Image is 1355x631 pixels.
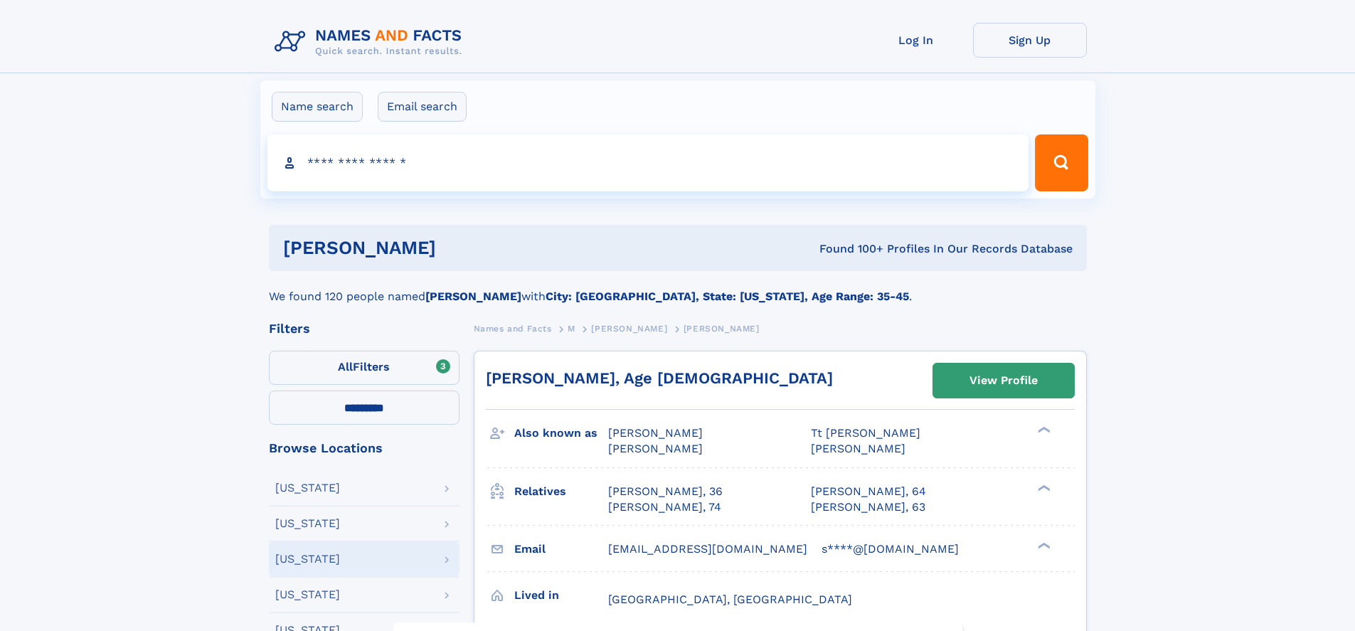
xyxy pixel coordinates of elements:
[608,542,807,556] span: [EMAIL_ADDRESS][DOMAIN_NAME]
[608,442,703,455] span: [PERSON_NAME]
[269,23,474,61] img: Logo Names and Facts
[608,593,852,606] span: [GEOGRAPHIC_DATA], [GEOGRAPHIC_DATA]
[272,92,363,122] label: Name search
[269,442,459,455] div: Browse Locations
[514,537,608,561] h3: Email
[269,351,459,385] label: Filters
[514,421,608,445] h3: Also known as
[973,23,1087,58] a: Sign Up
[378,92,467,122] label: Email search
[591,324,667,334] span: [PERSON_NAME]
[969,364,1038,397] div: View Profile
[811,426,920,440] span: Tt [PERSON_NAME]
[267,134,1029,191] input: search input
[811,499,925,515] a: [PERSON_NAME], 63
[1034,483,1051,492] div: ❯
[684,324,760,334] span: [PERSON_NAME]
[269,271,1087,305] div: We found 120 people named with .
[608,484,723,499] a: [PERSON_NAME], 36
[568,319,575,337] a: M
[275,518,340,529] div: [US_STATE]
[591,319,667,337] a: [PERSON_NAME]
[514,583,608,608] h3: Lived in
[283,239,628,257] h1: [PERSON_NAME]
[933,364,1074,398] a: View Profile
[474,319,552,337] a: Names and Facts
[275,589,340,600] div: [US_STATE]
[1034,425,1051,435] div: ❯
[608,499,721,515] a: [PERSON_NAME], 74
[1035,134,1088,191] button: Search Button
[269,322,459,335] div: Filters
[811,442,905,455] span: [PERSON_NAME]
[811,484,926,499] a: [PERSON_NAME], 64
[546,290,909,303] b: City: [GEOGRAPHIC_DATA], State: [US_STATE], Age Range: 35-45
[627,241,1073,257] div: Found 100+ Profiles In Our Records Database
[486,369,833,387] a: [PERSON_NAME], Age [DEMOGRAPHIC_DATA]
[1034,541,1051,550] div: ❯
[514,479,608,504] h3: Relatives
[608,426,703,440] span: [PERSON_NAME]
[859,23,973,58] a: Log In
[425,290,521,303] b: [PERSON_NAME]
[275,482,340,494] div: [US_STATE]
[338,360,353,373] span: All
[275,553,340,565] div: [US_STATE]
[568,324,575,334] span: M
